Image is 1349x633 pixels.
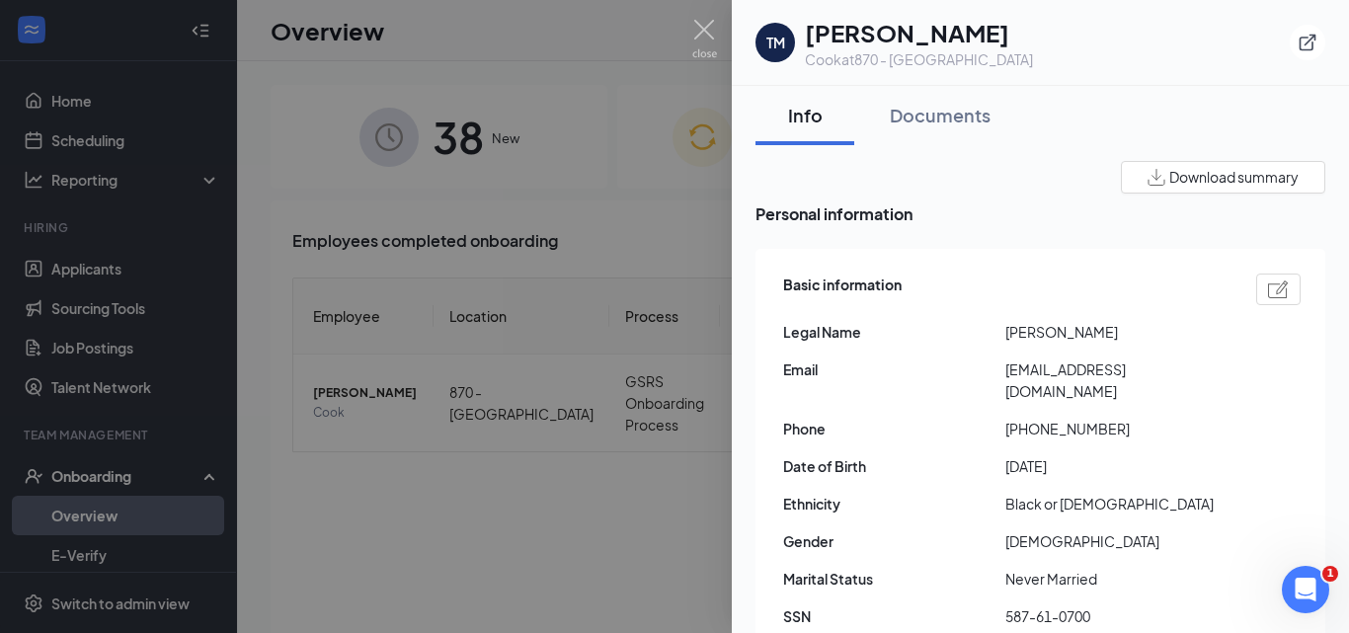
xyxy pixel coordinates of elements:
[1005,568,1228,590] span: Never Married
[783,358,1005,380] span: Email
[783,418,1005,439] span: Phone
[1169,167,1299,188] span: Download summary
[783,274,902,305] span: Basic information
[1121,161,1325,194] button: Download summary
[783,321,1005,343] span: Legal Name
[1005,605,1228,627] span: 587-61-0700
[783,530,1005,552] span: Gender
[1290,25,1325,60] button: ExternalLink
[755,201,1325,226] span: Personal information
[775,103,834,127] div: Info
[805,16,1033,49] h1: [PERSON_NAME]
[1005,358,1228,402] span: [EMAIL_ADDRESS][DOMAIN_NAME]
[783,568,1005,590] span: Marital Status
[1005,530,1228,552] span: [DEMOGRAPHIC_DATA]
[1298,33,1317,52] svg: ExternalLink
[1005,418,1228,439] span: [PHONE_NUMBER]
[783,455,1005,477] span: Date of Birth
[783,493,1005,514] span: Ethnicity
[1005,321,1228,343] span: [PERSON_NAME]
[1005,493,1228,514] span: Black or [DEMOGRAPHIC_DATA]
[890,103,991,127] div: Documents
[1322,566,1338,582] span: 1
[805,49,1033,69] div: Cook at 870 - [GEOGRAPHIC_DATA]
[1005,455,1228,477] span: [DATE]
[783,605,1005,627] span: SSN
[1282,566,1329,613] iframe: Intercom live chat
[766,33,785,52] div: TM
